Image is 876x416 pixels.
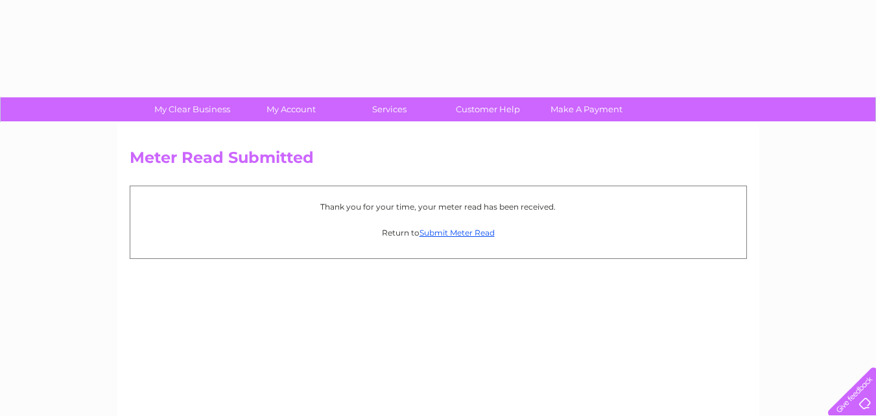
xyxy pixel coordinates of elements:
[137,226,740,239] p: Return to
[137,201,740,213] p: Thank you for your time, your meter read has been received.
[237,97,344,121] a: My Account
[533,97,640,121] a: Make A Payment
[130,149,747,173] h2: Meter Read Submitted
[434,97,541,121] a: Customer Help
[139,97,246,121] a: My Clear Business
[336,97,443,121] a: Services
[420,228,495,238] a: Submit Meter Read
